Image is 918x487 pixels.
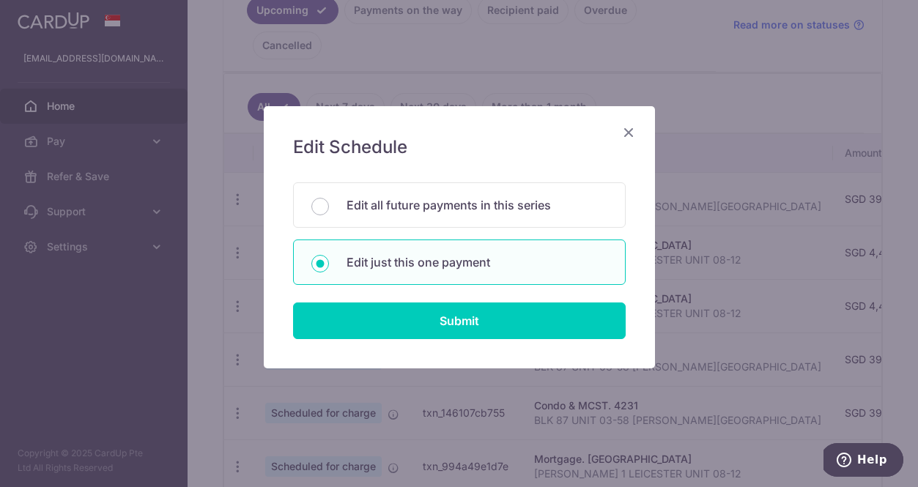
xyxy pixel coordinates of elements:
p: Edit all future payments in this series [347,196,607,214]
p: Edit just this one payment [347,253,607,271]
h5: Edit Schedule [293,135,626,159]
input: Submit [293,302,626,339]
span: Help [34,10,64,23]
iframe: Opens a widget where you can find more information [823,443,903,480]
button: Close [620,124,637,141]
